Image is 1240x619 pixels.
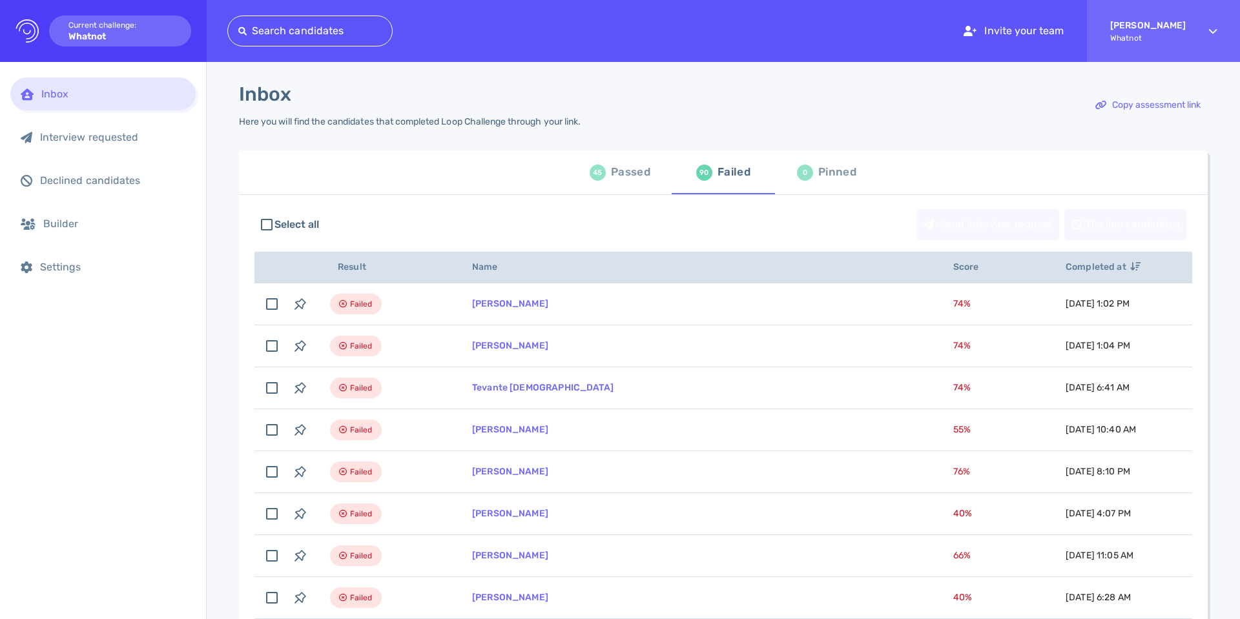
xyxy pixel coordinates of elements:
span: Failed [350,506,373,522]
a: [PERSON_NAME] [472,508,548,519]
a: [PERSON_NAME] [472,550,548,561]
span: [DATE] 1:04 PM [1066,340,1130,351]
div: Inbox [41,88,185,100]
span: [DATE] 6:41 AM [1066,382,1130,393]
div: 90 [696,165,712,181]
div: 45 [590,165,606,181]
button: Copy assessment link [1088,90,1208,121]
a: [PERSON_NAME] [472,466,548,477]
span: Failed [350,296,373,312]
div: 0 [797,165,813,181]
div: Pinned [818,163,856,182]
a: [PERSON_NAME] [472,424,548,435]
span: Failed [350,548,373,563]
span: Failed [350,590,373,605]
div: Copy assessment link [1089,90,1207,120]
div: Builder [43,218,185,230]
th: Result [315,252,457,283]
span: Whatnot [1110,34,1186,43]
button: Send interview request [916,209,1059,240]
h1: Inbox [239,83,291,106]
span: Failed [350,422,373,438]
span: 40 % [953,592,972,603]
div: Passed [611,163,650,182]
span: Failed [350,464,373,480]
span: Completed at [1066,261,1141,272]
span: 55 % [953,424,971,435]
span: Score [953,261,993,272]
span: 76 % [953,466,970,477]
span: [DATE] 4:07 PM [1066,508,1131,519]
span: 74 % [953,298,971,309]
strong: [PERSON_NAME] [1110,20,1186,31]
div: Settings [40,261,185,273]
span: Name [472,261,512,272]
a: Tevante [DEMOGRAPHIC_DATA] [472,382,614,393]
span: 40 % [953,508,972,519]
div: Failed [718,163,750,182]
span: 66 % [953,550,971,561]
span: [DATE] 6:28 AM [1066,592,1131,603]
span: Failed [350,380,373,396]
span: 74 % [953,382,971,393]
div: Send interview request [917,210,1059,239]
span: Select all [274,217,320,232]
span: [DATE] 1:02 PM [1066,298,1130,309]
span: [DATE] 10:40 AM [1066,424,1136,435]
div: Interview requested [40,131,185,143]
span: [DATE] 8:10 PM [1066,466,1130,477]
a: [PERSON_NAME] [472,340,548,351]
button: Decline candidates [1064,209,1187,240]
div: Decline candidates [1065,210,1186,239]
span: Failed [350,338,373,354]
span: [DATE] 11:05 AM [1066,550,1133,561]
span: 74 % [953,340,971,351]
a: [PERSON_NAME] [472,592,548,603]
div: Here you will find the candidates that completed Loop Challenge through your link. [239,116,581,127]
div: Declined candidates [40,174,185,187]
a: [PERSON_NAME] [472,298,548,309]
